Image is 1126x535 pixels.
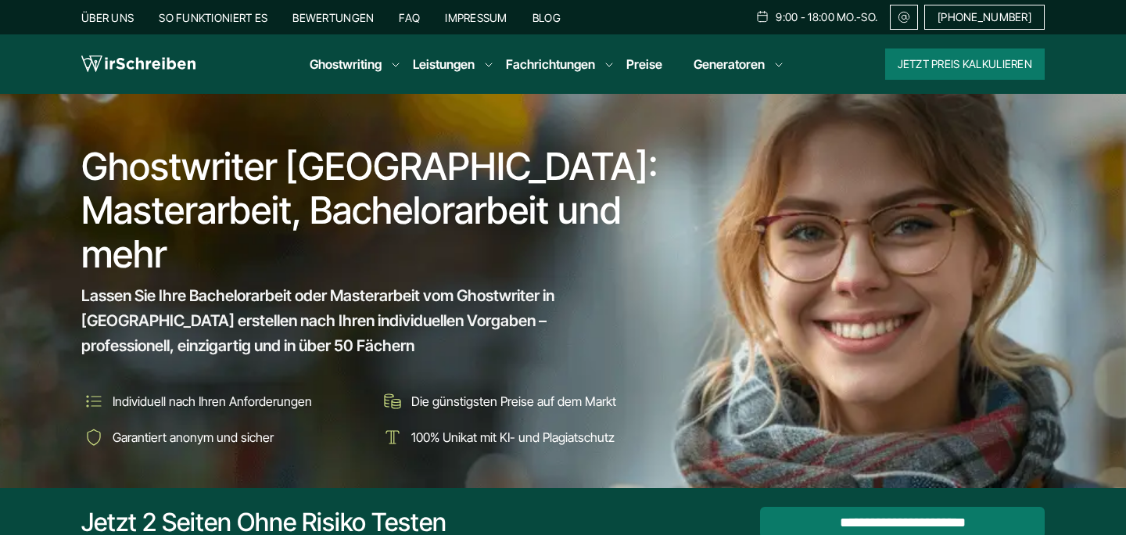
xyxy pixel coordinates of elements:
a: Über uns [81,11,134,24]
img: Garantiert anonym und sicher [81,425,106,450]
span: [PHONE_NUMBER] [938,11,1031,23]
a: FAQ [399,11,420,24]
a: [PHONE_NUMBER] [924,5,1045,30]
button: Jetzt Preis kalkulieren [885,48,1045,80]
img: 100% Unikat mit KI- und Plagiatschutz [380,425,405,450]
li: Individuell nach Ihren Anforderungen [81,389,369,414]
img: Individuell nach Ihren Anforderungen [81,389,106,414]
h1: Ghostwriter [GEOGRAPHIC_DATA]: Masterarbeit, Bachelorarbeit und mehr [81,145,669,276]
a: Blog [533,11,561,24]
img: Die günstigsten Preise auf dem Markt [380,389,405,414]
li: 100% Unikat mit KI- und Plagiatschutz [380,425,668,450]
img: Email [897,11,911,23]
a: Fachrichtungen [506,55,595,74]
a: So funktioniert es [159,11,267,24]
img: logo wirschreiben [81,52,195,76]
a: Generatoren [694,55,765,74]
a: Preise [626,56,662,72]
a: Impressum [445,11,507,24]
a: Bewertungen [292,11,374,24]
a: Ghostwriting [310,55,382,74]
span: Lassen Sie Ihre Bachelorarbeit oder Masterarbeit vom Ghostwriter in [GEOGRAPHIC_DATA] erstellen n... [81,283,640,358]
li: Die günstigsten Preise auf dem Markt [380,389,668,414]
li: Garantiert anonym und sicher [81,425,369,450]
a: Leistungen [413,55,475,74]
img: Schedule [755,10,769,23]
span: 9:00 - 18:00 Mo.-So. [776,11,877,23]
